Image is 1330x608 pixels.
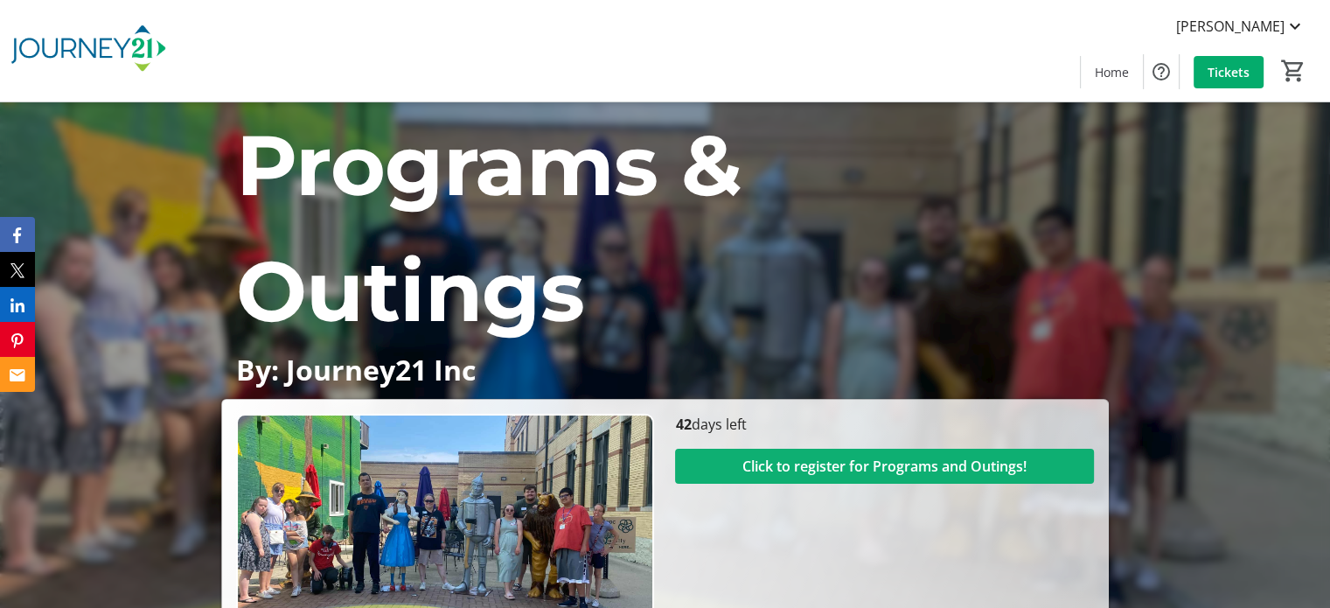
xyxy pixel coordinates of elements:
span: Home [1095,63,1129,81]
a: Tickets [1194,56,1264,88]
span: 42 [675,415,691,434]
a: Home [1081,56,1143,88]
img: Journey21's Logo [10,7,166,94]
p: By: Journey21 Inc [235,354,1094,385]
button: Click to register for Programs and Outings! [675,449,1093,484]
button: Help [1144,54,1179,89]
span: Programs & Outings [235,114,742,342]
button: Cart [1278,55,1309,87]
button: [PERSON_NAME] [1162,12,1320,40]
span: Click to register for Programs and Outings! [742,456,1027,477]
p: days left [675,414,1093,435]
span: Tickets [1208,63,1250,81]
span: [PERSON_NAME] [1176,16,1285,37]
